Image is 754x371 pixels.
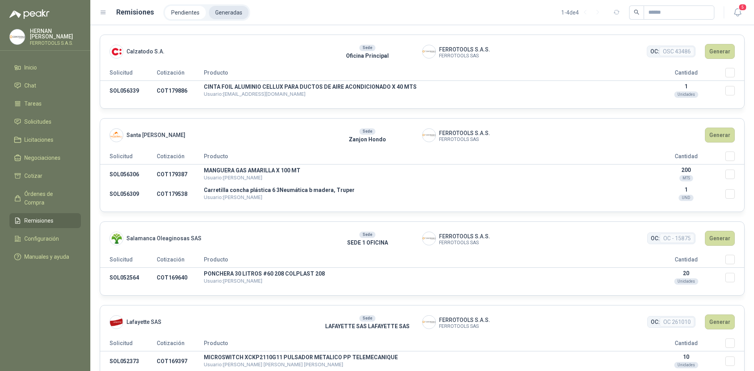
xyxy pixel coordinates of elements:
div: MTS [679,175,693,181]
button: 5 [730,5,745,20]
div: Sede [359,232,375,238]
span: Usuario: [PERSON_NAME] [204,278,262,284]
td: Seleccionar/deseleccionar [725,81,744,101]
td: Seleccionar/deseleccionar [725,184,744,204]
a: Tareas [9,96,81,111]
div: Sede [359,128,375,135]
span: Santa [PERSON_NAME] [126,131,185,139]
span: FERROTOOLS S.A.S. [439,232,490,241]
th: Seleccionar/deseleccionar [725,68,744,81]
a: Remisiones [9,213,81,228]
p: 10 [647,354,725,360]
span: Inicio [24,63,37,72]
a: Solicitudes [9,114,81,129]
img: Company Logo [423,316,436,329]
td: COT179886 [157,81,204,101]
th: Cantidad [647,338,725,351]
td: SOL056309 [100,184,157,204]
a: Inicio [9,60,81,75]
span: Salamanca Oleaginosas SAS [126,234,201,243]
img: Company Logo [423,45,436,58]
p: SEDE 1 OFICINA [313,238,422,247]
div: 1 - 4 de 4 [561,6,604,19]
th: Solicitud [100,255,157,268]
button: Generar [705,44,735,59]
img: Company Logo [10,29,25,44]
th: Seleccionar/deseleccionar [725,255,744,268]
div: Unidades [674,362,698,368]
span: FERROTOOLS SAS [439,54,490,58]
td: Seleccionar/deseleccionar [725,164,744,185]
p: LAFAYETTE SAS LAFAYETTE SAS [313,322,422,331]
th: Solicitud [100,152,157,164]
span: Usuario: [PERSON_NAME] [PERSON_NAME] [PERSON_NAME] [204,362,343,367]
td: COT179387 [157,164,204,185]
span: FERROTOOLS SAS [439,324,490,329]
p: Carretilla concha plástica 6 3Neumática b madera, Truper [204,187,647,193]
span: FERROTOOLS SAS [439,137,490,142]
span: Calzatodo S.A. [126,47,165,56]
th: Cotización [157,152,204,164]
th: Cantidad [647,68,725,81]
td: COT179538 [157,184,204,204]
th: Solicitud [100,338,157,351]
span: OC: [651,318,660,326]
th: Cantidad [647,152,725,164]
span: OC 261010 [660,317,694,327]
p: 200 [647,167,725,173]
td: Seleccionar/deseleccionar [725,268,744,288]
img: Company Logo [110,232,123,245]
span: OC - 15875 [660,234,694,243]
span: FERROTOOLS S.A.S. [439,316,490,324]
p: HERNAN [PERSON_NAME] [30,28,81,39]
span: FERROTOOLS S.A.S. [439,45,490,54]
div: Sede [359,315,375,322]
span: Configuración [24,234,59,243]
span: Solicitudes [24,117,51,126]
button: Generar [705,231,735,246]
span: Negociaciones [24,154,60,162]
span: OC: [651,234,660,243]
span: Chat [24,81,36,90]
img: Company Logo [423,232,436,245]
p: FERROTOOLS S.A.S. [30,41,81,46]
th: Cotización [157,255,204,268]
p: MICROSWITCH XCKP2110G11 PULSADOR METALICO PP TELEMECANIQUE [204,355,647,360]
span: OSC 43486 [659,47,694,56]
span: Órdenes de Compra [24,190,73,207]
a: Órdenes de Compra [9,186,81,210]
th: Producto [204,152,647,164]
p: CINTA FOIL ALUMINIO CELLUX PARA DUCTOS DE AIRE ACONDICIONADO X 40 MTS [204,84,647,90]
span: Lafayette SAS [126,318,161,326]
p: PONCHERA 30 LITROS #60 208 COLPLAST 208 [204,271,647,276]
p: Oficina Principal [313,51,422,60]
button: Generar [705,128,735,143]
a: Cotizar [9,168,81,183]
li: Pendientes [165,6,206,19]
div: UND [679,195,694,201]
span: search [634,9,639,15]
img: Company Logo [110,316,123,329]
th: Solicitud [100,68,157,81]
span: Licitaciones [24,135,53,144]
span: Usuario: [PERSON_NAME] [204,175,262,181]
th: Producto [204,338,647,351]
a: Generadas [209,6,249,19]
td: SOL056339 [100,81,157,101]
h1: Remisiones [116,7,154,18]
div: Unidades [674,278,698,285]
img: Logo peakr [9,9,49,19]
th: Cantidad [647,255,725,268]
span: Usuario: [EMAIL_ADDRESS][DOMAIN_NAME] [204,91,306,97]
img: Company Logo [110,129,123,142]
p: MANGUERA GAS AMARILLA X 100 MT [204,168,647,173]
img: Company Logo [423,129,436,142]
span: Usuario: [PERSON_NAME] [204,194,262,200]
span: 5 [738,4,747,11]
span: Remisiones [24,216,53,225]
div: Sede [359,45,375,51]
a: Licitaciones [9,132,81,147]
th: Cotización [157,68,204,81]
img: Company Logo [110,45,123,58]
